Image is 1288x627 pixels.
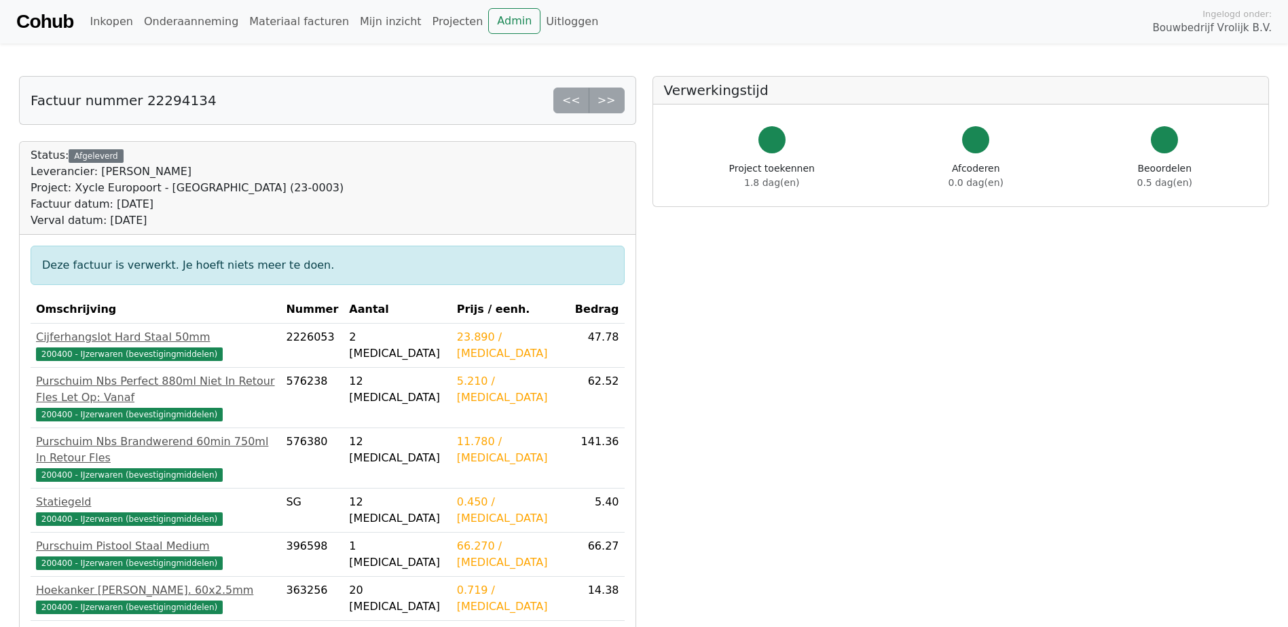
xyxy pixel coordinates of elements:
span: 200400 - IJzerwaren (bevestigingmiddelen) [36,347,223,361]
th: Omschrijving [31,296,280,324]
a: Admin [488,8,540,34]
span: Ingelogd onder: [1202,7,1272,20]
span: Bouwbedrijf Vrolijk B.V. [1152,20,1272,36]
span: 200400 - IJzerwaren (bevestigingmiddelen) [36,512,223,526]
a: Purschuim Nbs Brandwerend 60min 750ml In Retour Fles200400 - IJzerwaren (bevestigingmiddelen) [36,434,275,482]
div: Purschuim Nbs Perfect 880ml Niet In Retour Fles Let Op: Vanaf [36,373,275,406]
div: 1 [MEDICAL_DATA] [349,538,445,571]
div: Hoekanker [PERSON_NAME]. 60x2.5mm [36,582,275,598]
a: Hoekanker [PERSON_NAME]. 60x2.5mm200400 - IJzerwaren (bevestigingmiddelen) [36,582,275,615]
span: 200400 - IJzerwaren (bevestigingmiddelen) [36,601,223,614]
a: Purschuim Pistool Staal Medium200400 - IJzerwaren (bevestigingmiddelen) [36,538,275,571]
div: Deze factuur is verwerkt. Je hoeft niets meer te doen. [31,246,625,285]
div: Project toekennen [729,161,815,190]
span: 200400 - IJzerwaren (bevestigingmiddelen) [36,556,223,570]
div: 20 [MEDICAL_DATA] [349,582,445,615]
a: Projecten [427,8,489,35]
td: 576380 [280,428,344,489]
td: 141.36 [570,428,625,489]
div: 0.450 / [MEDICAL_DATA] [457,494,564,527]
h5: Factuur nummer 22294134 [31,92,217,109]
th: Bedrag [570,296,625,324]
td: 47.78 [570,324,625,368]
span: 200400 - IJzerwaren (bevestigingmiddelen) [36,408,223,421]
span: 200400 - IJzerwaren (bevestigingmiddelen) [36,468,223,482]
h5: Verwerkingstijd [664,82,1258,98]
th: Aantal [344,296,451,324]
div: Factuur datum: [DATE] [31,196,344,212]
a: Mijn inzicht [354,8,427,35]
div: Cijferhangslot Hard Staal 50mm [36,329,275,345]
td: 2226053 [280,324,344,368]
a: Onderaanneming [139,8,244,35]
a: Uitloggen [540,8,604,35]
div: Verval datum: [DATE] [31,212,344,229]
td: 62.52 [570,368,625,428]
a: Cijferhangslot Hard Staal 50mm200400 - IJzerwaren (bevestigingmiddelen) [36,329,275,362]
span: 0.0 dag(en) [949,177,1004,188]
div: 2 [MEDICAL_DATA] [349,329,445,362]
a: Inkopen [84,8,138,35]
div: Leverancier: [PERSON_NAME] [31,164,344,180]
div: Project: Xycle Europoort - [GEOGRAPHIC_DATA] (23-0003) [31,180,344,196]
a: Materiaal facturen [244,8,354,35]
span: 0.5 dag(en) [1137,177,1192,188]
span: 1.8 dag(en) [744,177,799,188]
div: 23.890 / [MEDICAL_DATA] [457,329,564,362]
td: SG [280,489,344,533]
td: 66.27 [570,533,625,577]
th: Prijs / eenh. [452,296,570,324]
div: Statiegeld [36,494,275,510]
td: 576238 [280,368,344,428]
div: 0.719 / [MEDICAL_DATA] [457,582,564,615]
div: Purschuim Pistool Staal Medium [36,538,275,554]
div: Afgeleverd [69,149,123,163]
div: Afcoderen [949,161,1004,190]
a: Purschuim Nbs Perfect 880ml Niet In Retour Fles Let Op: Vanaf200400 - IJzerwaren (bevestigingmidd... [36,373,275,422]
a: Statiegeld200400 - IJzerwaren (bevestigingmiddelen) [36,494,275,527]
div: 66.270 / [MEDICAL_DATA] [457,538,564,571]
div: 11.780 / [MEDICAL_DATA] [457,434,564,466]
div: Beoordelen [1137,161,1192,190]
td: 363256 [280,577,344,621]
div: Purschuim Nbs Brandwerend 60min 750ml In Retour Fles [36,434,275,466]
div: Status: [31,147,344,229]
a: Cohub [16,5,73,38]
td: 5.40 [570,489,625,533]
div: 12 [MEDICAL_DATA] [349,373,445,406]
th: Nummer [280,296,344,324]
td: 396598 [280,533,344,577]
div: 5.210 / [MEDICAL_DATA] [457,373,564,406]
div: 12 [MEDICAL_DATA] [349,494,445,527]
div: 12 [MEDICAL_DATA] [349,434,445,466]
td: 14.38 [570,577,625,621]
